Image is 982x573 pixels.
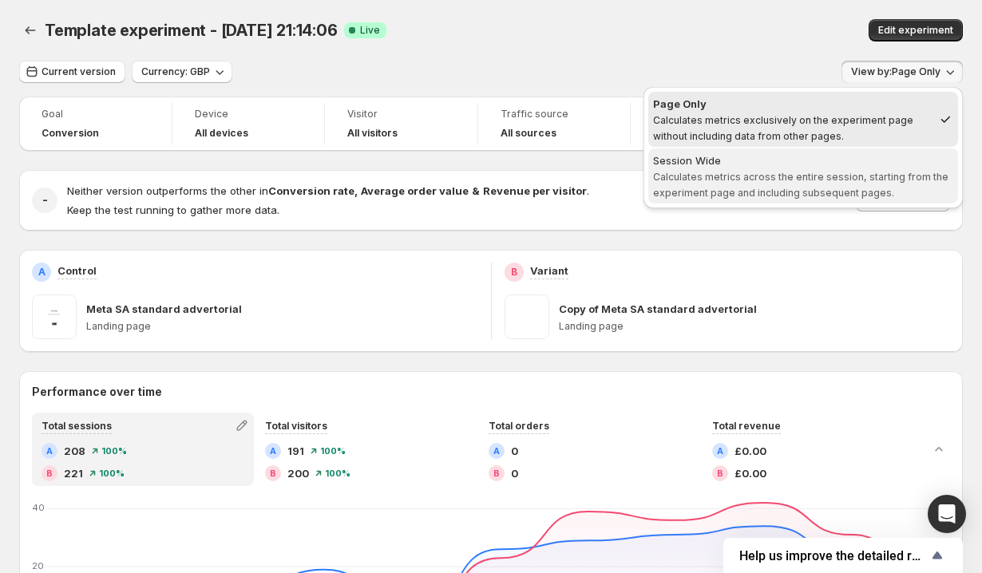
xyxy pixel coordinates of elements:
[501,106,608,141] a: Traffic sourceAll sources
[717,468,723,478] h2: B
[64,465,83,481] span: 221
[141,65,210,78] span: Currency: GBP
[86,301,242,317] p: Meta SA standard advertorial
[928,438,950,460] button: Collapse chart
[505,294,549,339] img: Copy of Meta SA standard advertorial
[320,446,346,456] span: 100 %
[712,420,781,432] span: Total revenue
[325,468,350,478] span: 100 %
[46,446,53,456] h2: A
[46,468,53,478] h2: B
[195,106,303,141] a: DeviceAll devices
[195,108,303,121] span: Device
[878,24,953,37] span: Edit experiment
[653,114,913,142] span: Calculates metrics exclusively on the experiment page without including data from other pages.
[493,468,500,478] h2: B
[42,106,149,141] a: GoalConversion
[42,65,116,78] span: Current version
[559,320,951,333] p: Landing page
[19,61,125,83] button: Current version
[653,96,933,112] div: Page Only
[32,560,44,571] text: 20
[361,184,469,197] strong: Average order value
[86,320,478,333] p: Landing page
[268,184,354,197] strong: Conversion rate
[501,108,608,121] span: Traffic source
[57,263,97,279] p: Control
[869,19,963,41] button: Edit experiment
[735,465,766,481] span: £0.00
[67,204,279,216] span: Keep the test running to gather more data.
[483,184,587,197] strong: Revenue per visitor
[32,384,950,400] h2: Performance over time
[270,468,276,478] h2: B
[347,106,455,141] a: VisitorAll visitors
[489,420,549,432] span: Total orders
[32,502,45,513] text: 40
[851,65,940,78] span: View by: Page Only
[739,548,928,563] span: Help us improve the detailed report for A/B campaigns
[270,446,276,456] h2: A
[42,192,48,208] h2: -
[287,465,309,481] span: 200
[735,443,766,459] span: £0.00
[559,301,757,317] p: Copy of Meta SA standard advertorial
[38,266,46,279] h2: A
[354,184,358,197] strong: ,
[42,420,112,432] span: Total sessions
[472,184,480,197] strong: &
[841,61,963,83] button: View by:Page Only
[64,443,85,459] span: 208
[265,420,327,432] span: Total visitors
[45,21,338,40] span: Template experiment - [DATE] 21:14:06
[101,446,127,456] span: 100 %
[132,61,232,83] button: Currency: GBP
[653,171,948,199] span: Calculates metrics across the entire session, starting from the experiment page and including sub...
[530,263,568,279] p: Variant
[511,443,518,459] span: 0
[19,19,42,41] button: Back
[99,468,125,478] span: 100 %
[42,108,149,121] span: Goal
[511,465,518,481] span: 0
[287,443,304,459] span: 191
[653,152,953,168] div: Session Wide
[67,184,589,197] span: Neither version outperforms the other in .
[511,266,517,279] h2: B
[739,546,947,565] button: Show survey - Help us improve the detailed report for A/B campaigns
[928,495,966,533] div: Open Intercom Messenger
[347,127,398,140] h4: All visitors
[42,127,99,140] span: Conversion
[360,24,380,37] span: Live
[493,446,500,456] h2: A
[347,108,455,121] span: Visitor
[195,127,248,140] h4: All devices
[501,127,556,140] h4: All sources
[717,446,723,456] h2: A
[32,294,77,339] img: Meta SA standard advertorial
